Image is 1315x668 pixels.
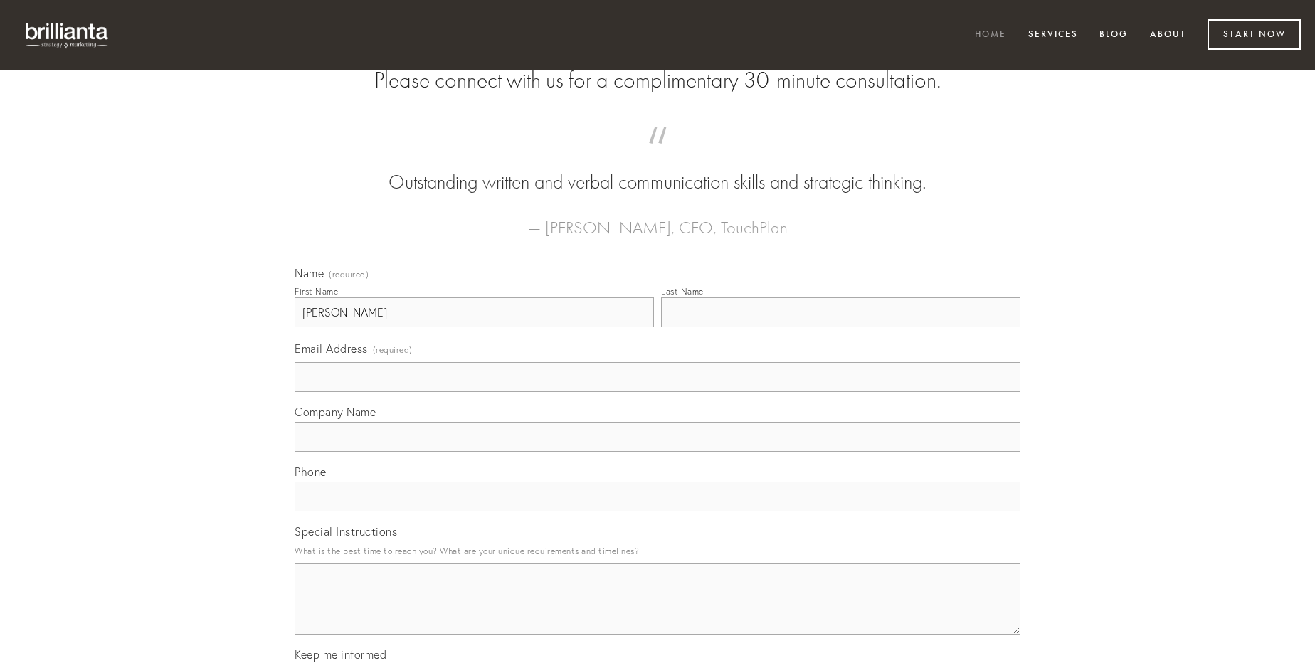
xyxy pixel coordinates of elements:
span: Name [295,266,324,280]
figcaption: — [PERSON_NAME], CEO, TouchPlan [317,196,998,242]
div: Last Name [661,286,704,297]
span: Special Instructions [295,524,397,539]
div: First Name [295,286,338,297]
h2: Please connect with us for a complimentary 30-minute consultation. [295,67,1020,94]
a: Blog [1090,23,1137,47]
span: (required) [329,270,369,279]
span: (required) [373,340,413,359]
a: Home [966,23,1015,47]
span: “ [317,141,998,169]
span: Company Name [295,405,376,419]
span: Email Address [295,341,368,356]
blockquote: Outstanding written and verbal communication skills and strategic thinking. [317,141,998,196]
a: Start Now [1208,19,1301,50]
a: About [1141,23,1195,47]
span: Keep me informed [295,647,386,662]
span: Phone [295,465,327,479]
img: brillianta - research, strategy, marketing [14,14,121,55]
p: What is the best time to reach you? What are your unique requirements and timelines? [295,541,1020,561]
a: Services [1019,23,1087,47]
